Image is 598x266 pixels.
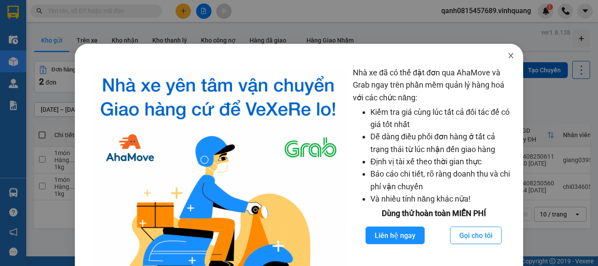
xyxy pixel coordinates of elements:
li: Kiểm tra giá cùng lúc tất cả đối tác để có giá tốt nhất [370,106,514,131]
button: Liên hệ ngay [366,227,425,244]
span: Liên hệ ngay [375,230,415,241]
div: Dùng thử hoàn toàn MIỄN PHÍ [353,207,514,220]
button: Gọi cho tôi [450,227,502,244]
li: Và nhiều tính năng khác nữa! [370,193,514,205]
li: Báo cáo chi tiết, rõ ràng doanh thu và chi phí vận chuyển [370,168,514,193]
li: Định vị tài xế theo thời gian thực [370,156,514,168]
span: Gọi cho tôi [459,230,492,241]
button: Close [499,44,523,68]
li: Dễ dàng điều phối đơn hàng ở tất cả trạng thái từ lúc nhận đến giao hàng [370,131,514,156]
span: close [507,52,514,59]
